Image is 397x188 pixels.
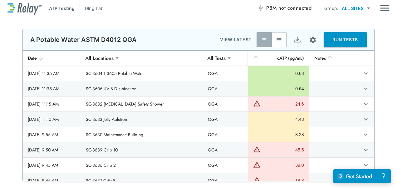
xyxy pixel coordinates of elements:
td: SC-3606 UV B Disinfection [81,81,203,96]
button: PBM not connected [255,2,314,14]
div: 0.68 [253,70,304,77]
button: expand row [360,160,371,171]
button: expand row [360,114,371,125]
div: 18.8 [262,177,304,184]
div: [DATE] 11:35 AM [28,70,76,77]
div: [DATE] 9:55 AM [28,131,76,138]
div: 24.6 [262,101,304,107]
p: A Potable Water ASTM D4012 QGA [30,36,137,43]
div: [DATE] 11:15 AM [28,101,76,107]
td: QGA [203,127,248,142]
td: SC-3630 Maintenance Building [81,127,203,142]
td: QGA [203,142,248,157]
div: 45.5 [262,147,304,153]
div: 3.28 [253,131,304,138]
div: [DATE] 9:50 AM [28,147,76,153]
td: SC-3604 T-3605 Potable Water [81,66,203,81]
p: Group: [324,5,338,12]
p: VIEW LATEST [220,36,252,43]
td: SC-3639 Crib 10 [81,142,203,157]
div: All Locations [81,52,118,64]
th: Date [23,51,81,66]
div: [DATE] 9:45 AM [28,177,76,184]
span: not connected [278,4,311,12]
img: Drawer Icon [380,2,390,14]
button: Main menu [380,2,390,14]
img: Warning [253,161,261,168]
td: QGA [203,112,248,127]
div: [DATE] 11:10 AM [28,116,76,122]
iframe: Resource center [333,169,391,183]
img: Offline Icon [257,5,264,11]
p: Dlng Lab [85,5,104,12]
p: ATP Testing [49,5,75,12]
td: QGA [203,158,248,173]
div: [DATE] 11:35 AM [28,86,76,92]
button: expand row [360,83,371,94]
td: SC-3633 Jetty Ablution [81,112,203,127]
td: QGA [203,96,248,111]
span: PBM [266,4,311,12]
td: QGA [203,173,248,188]
td: QGA [203,66,248,81]
button: Export [290,32,305,47]
img: Warning [253,176,261,184]
td: SC-3636 Crib 2 [81,158,203,173]
div: Notes [314,54,350,62]
td: SC-3637 Crib 8 [81,173,203,188]
img: Settings Icon [309,36,317,44]
div: 4.43 [253,116,304,122]
button: expand row [360,68,371,79]
button: expand row [360,129,371,140]
div: cATP (pg/mL) [253,54,304,62]
img: Warning [253,146,261,153]
td: SC-3632 [MEDICAL_DATA] Safety Shower [81,96,203,111]
img: Export Icon [293,36,301,44]
div: 39.0 [262,162,304,168]
img: Warning [253,100,261,107]
div: [DATE] 9:45 AM [28,162,76,168]
button: RUN TESTS [324,32,367,47]
img: View All [276,37,282,43]
img: LuminUltra Relay [7,2,42,15]
button: expand row [360,99,371,109]
div: 0.64 [253,86,304,92]
img: Latest [261,37,267,43]
button: expand row [360,145,371,155]
td: QGA [203,81,248,96]
button: Site setup [305,32,321,48]
div: All Tests [203,52,230,64]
